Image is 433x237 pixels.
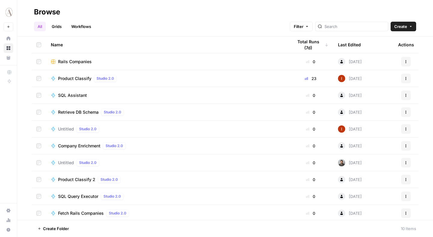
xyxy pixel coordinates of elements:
[338,142,362,149] div: [DATE]
[58,109,99,115] span: Retrieve DB Schema
[97,76,114,81] span: Studio 2.0
[293,36,328,53] div: Total Runs (7d)
[391,22,416,31] button: Create
[338,176,362,183] div: [DATE]
[324,23,385,29] input: Search
[4,34,13,43] a: Home
[338,109,362,116] div: [DATE]
[338,193,362,200] div: [DATE]
[398,36,414,53] div: Actions
[293,92,328,98] div: 0
[34,224,72,233] button: Create Folder
[4,7,14,18] img: Audenticity Logo
[51,159,283,166] a: UntitledStudio 2.0
[51,92,283,98] a: SQL Assistant
[338,210,362,217] div: [DATE]
[4,206,13,215] a: Settings
[58,92,87,98] span: SQL Assistant
[103,194,121,199] span: Studio 2.0
[4,53,13,63] a: Your Data
[338,75,345,82] img: jcra46v0zyqi1uuzj0hogg3s7xmy
[79,126,97,132] span: Studio 2.0
[4,225,13,235] button: Help + Support
[58,177,95,183] span: Product Classify 2
[293,109,328,115] div: 0
[58,210,104,216] span: Fetch Rails Companies
[58,143,100,149] span: Company Enrichment
[48,22,65,31] a: Grids
[51,210,283,217] a: Fetch Rails CompaniesStudio 2.0
[4,5,13,20] button: Workspace: Audenticity
[109,211,126,216] span: Studio 2.0
[58,193,98,199] span: SQL Query Executor
[338,159,362,166] div: [DATE]
[51,193,283,200] a: SQL Query ExecutorStudio 2.0
[394,23,407,29] span: Create
[51,59,283,65] a: Rails Companies
[51,109,283,116] a: Retrieve DB SchemaStudio 2.0
[293,210,328,216] div: 0
[68,22,95,31] a: Workflows
[293,59,328,65] div: 0
[338,58,362,65] div: [DATE]
[51,142,283,149] a: Company EnrichmentStudio 2.0
[338,125,362,133] div: [DATE]
[293,143,328,149] div: 0
[58,126,74,132] span: Untitled
[290,22,313,31] button: Filter
[338,92,362,99] div: [DATE]
[58,160,74,166] span: Untitled
[338,125,345,133] img: jcra46v0zyqi1uuzj0hogg3s7xmy
[4,43,13,53] a: Browse
[294,23,303,29] span: Filter
[34,22,46,31] a: All
[100,177,118,182] span: Studio 2.0
[51,176,283,183] a: Product Classify 2Studio 2.0
[58,59,92,65] span: Rails Companies
[293,126,328,132] div: 0
[106,143,123,149] span: Studio 2.0
[338,159,345,166] img: 16hj2zu27bdcdvv6x26f6v9ttfr9
[43,226,69,232] span: Create Folder
[79,160,97,165] span: Studio 2.0
[293,177,328,183] div: 0
[51,75,283,82] a: Product ClassifyStudio 2.0
[104,109,121,115] span: Studio 2.0
[58,75,91,82] span: Product Classify
[338,36,361,53] div: Last Edited
[51,36,283,53] div: Name
[293,160,328,166] div: 0
[401,226,416,232] div: 10 Items
[293,75,328,82] div: 23
[338,75,362,82] div: [DATE]
[51,125,283,133] a: UntitledStudio 2.0
[34,7,60,17] div: Browse
[293,193,328,199] div: 0
[4,215,13,225] a: Usage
